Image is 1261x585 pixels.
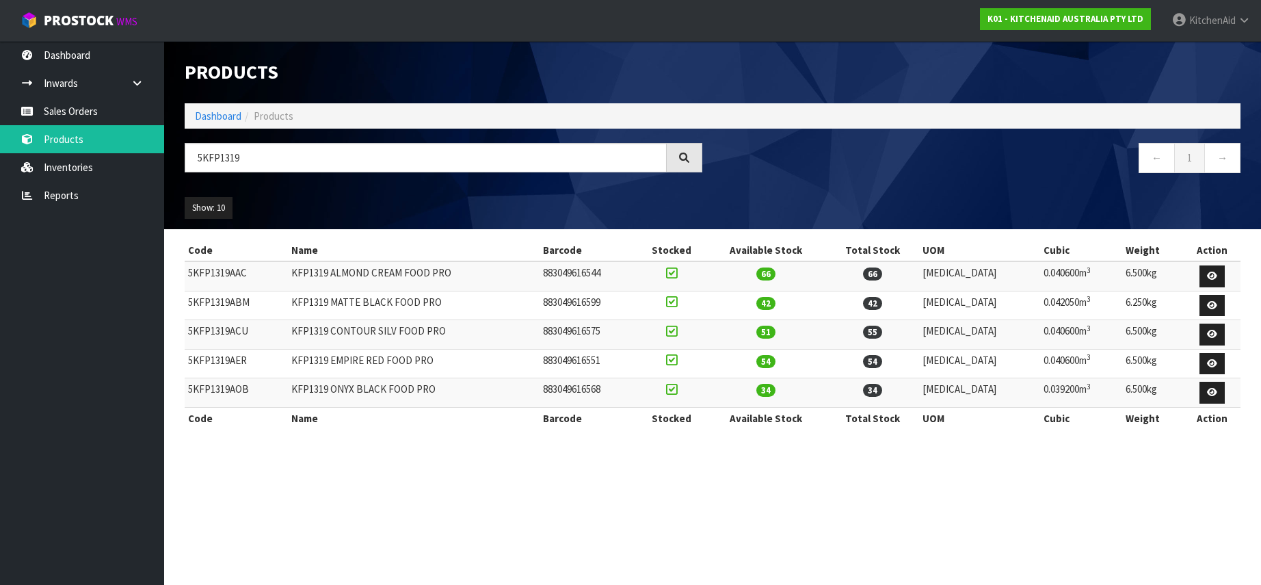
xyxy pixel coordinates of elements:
[636,239,706,261] th: Stocked
[185,378,288,408] td: 5KFP1319AOB
[185,291,288,320] td: 5KFP1319ABM
[540,291,637,320] td: 883049616599
[706,407,826,429] th: Available Stock
[863,326,882,339] span: 55
[1040,291,1121,320] td: 0.042050m
[826,407,919,429] th: Total Stock
[185,197,233,219] button: Show: 10
[863,268,882,281] span: 66
[863,297,882,310] span: 42
[540,239,637,261] th: Barcode
[540,407,637,429] th: Barcode
[1184,407,1240,429] th: Action
[1087,265,1091,275] sup: 3
[706,239,826,261] th: Available Stock
[185,349,288,378] td: 5KFP1319AER
[919,261,1041,291] td: [MEDICAL_DATA]
[863,355,882,368] span: 54
[288,407,540,429] th: Name
[1122,261,1184,291] td: 6.500kg
[254,109,293,122] span: Products
[288,349,540,378] td: KFP1319 EMPIRE RED FOOD PRO
[723,143,1240,177] nav: Page navigation
[1122,239,1184,261] th: Weight
[1174,143,1205,172] a: 1
[288,291,540,320] td: KFP1319 MATTE BLACK FOOD PRO
[756,326,775,339] span: 51
[863,384,882,397] span: 34
[1040,378,1121,408] td: 0.039200m
[116,15,137,28] small: WMS
[1122,320,1184,350] td: 6.500kg
[1087,382,1091,391] sup: 3
[185,320,288,350] td: 5KFP1319ACU
[756,268,775,281] span: 66
[1122,291,1184,320] td: 6.250kg
[756,384,775,397] span: 34
[1087,294,1091,304] sup: 3
[1184,239,1240,261] th: Action
[919,407,1041,429] th: UOM
[44,12,114,29] span: ProStock
[919,378,1041,408] td: [MEDICAL_DATA]
[756,297,775,310] span: 42
[636,407,706,429] th: Stocked
[987,13,1143,25] strong: K01 - KITCHENAID AUSTRALIA PTY LTD
[540,378,637,408] td: 883049616568
[1040,320,1121,350] td: 0.040600m
[1040,239,1121,261] th: Cubic
[540,261,637,291] td: 883049616544
[919,291,1041,320] td: [MEDICAL_DATA]
[1122,378,1184,408] td: 6.500kg
[21,12,38,29] img: cube-alt.png
[1087,324,1091,333] sup: 3
[288,320,540,350] td: KFP1319 CONTOUR SILV FOOD PRO
[919,320,1041,350] td: [MEDICAL_DATA]
[756,355,775,368] span: 54
[185,407,288,429] th: Code
[288,378,540,408] td: KFP1319 ONYX BLACK FOOD PRO
[1087,352,1091,362] sup: 3
[185,239,288,261] th: Code
[1040,407,1121,429] th: Cubic
[1122,407,1184,429] th: Weight
[919,239,1041,261] th: UOM
[1040,261,1121,291] td: 0.040600m
[185,261,288,291] td: 5KFP1319AAC
[540,320,637,350] td: 883049616575
[288,261,540,291] td: KFP1319 ALMOND CREAM FOOD PRO
[1189,14,1236,27] span: KitchenAid
[540,349,637,378] td: 883049616551
[288,239,540,261] th: Name
[185,143,667,172] input: Search products
[919,349,1041,378] td: [MEDICAL_DATA]
[1204,143,1240,172] a: →
[195,109,241,122] a: Dashboard
[826,239,919,261] th: Total Stock
[185,62,702,83] h1: Products
[1139,143,1175,172] a: ←
[1040,349,1121,378] td: 0.040600m
[1122,349,1184,378] td: 6.500kg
